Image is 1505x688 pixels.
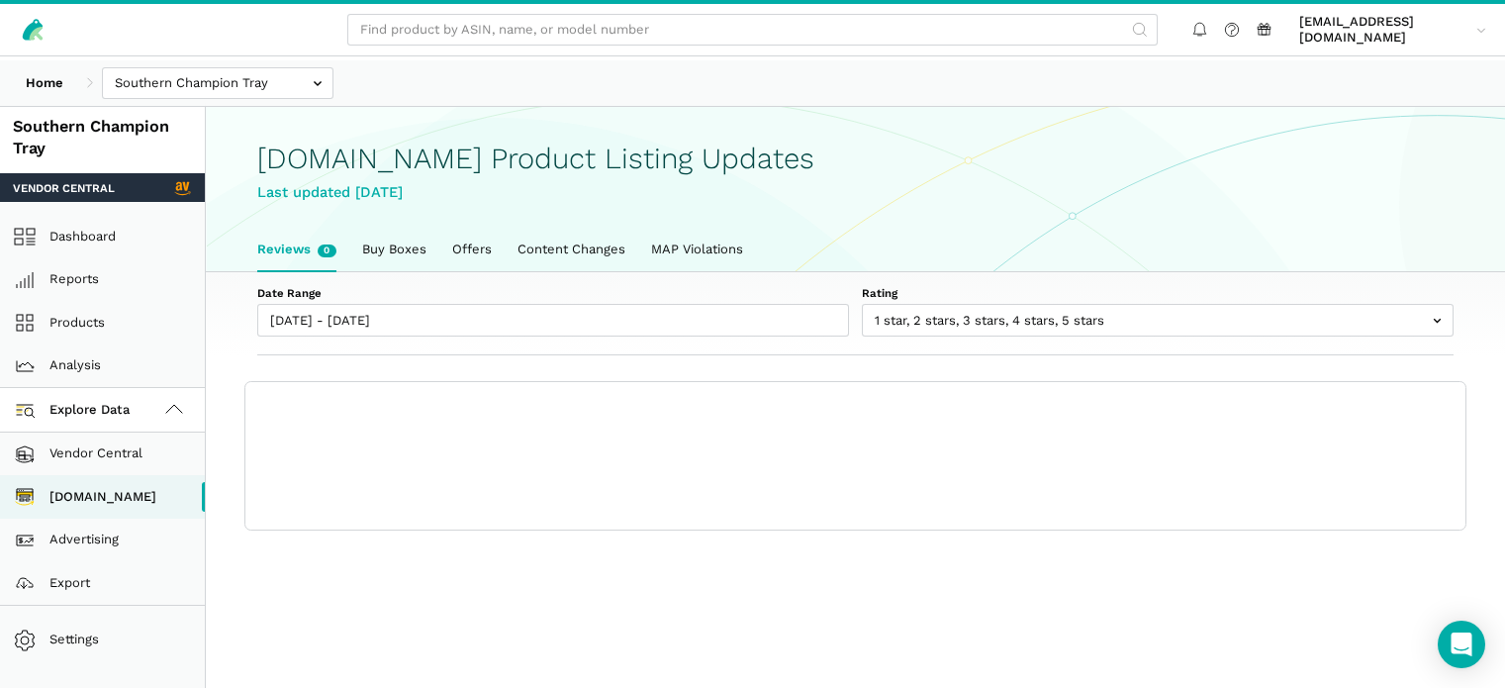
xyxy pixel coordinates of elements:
label: Rating [862,285,1454,301]
span: New reviews in the last week [318,245,336,257]
a: Offers [439,229,505,270]
div: Southern Champion Tray [13,116,192,161]
a: Content Changes [505,229,638,270]
a: [EMAIL_ADDRESS][DOMAIN_NAME] [1293,11,1493,49]
label: Date Range [257,285,849,301]
div: Open Intercom Messenger [1438,621,1485,668]
input: Southern Champion Tray [102,67,333,100]
span: Explore Data [20,398,131,422]
span: Vendor Central [13,180,115,196]
input: Find product by ASIN, name, or model number [347,14,1158,47]
a: Buy Boxes [349,229,439,270]
h1: [DOMAIN_NAME] Product Listing Updates [257,143,1454,175]
input: 1 star, 2 stars, 3 stars, 4 stars, 5 stars [862,304,1454,337]
a: MAP Violations [638,229,756,270]
span: [EMAIL_ADDRESS][DOMAIN_NAME] [1299,14,1469,47]
a: Home [13,67,76,100]
a: Reviews0 [244,229,349,270]
div: Last updated [DATE] [257,181,1454,204]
